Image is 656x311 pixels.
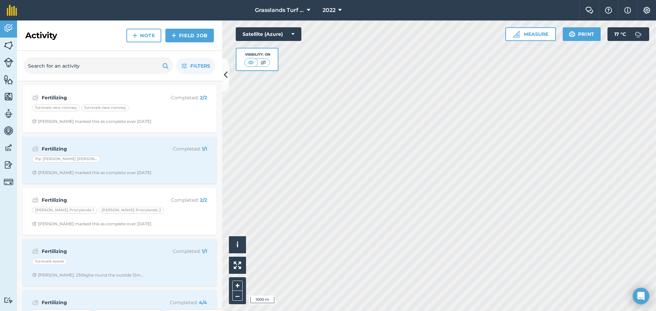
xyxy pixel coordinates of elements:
img: Clock with arrow pointing clockwise [32,170,37,175]
img: svg+xml;base64,PD94bWwgdmVyc2lvbj0iMS4wIiBlbmNvZGluZz0idXRmLTgiPz4KPCEtLSBHZW5lcmF0b3I6IEFkb2JlIE... [4,58,13,67]
strong: 4 / 4 [199,299,207,306]
a: Note [126,29,161,42]
img: svg+xml;base64,PD94bWwgdmVyc2lvbj0iMS4wIiBlbmNvZGluZz0idXRmLTgiPz4KPCEtLSBHZW5lcmF0b3I6IEFkb2JlIE... [631,27,645,41]
img: Four arrows, one pointing top left, one top right, one bottom right and the last bottom left [234,261,241,269]
img: svg+xml;base64,PHN2ZyB4bWxucz0iaHR0cDovL3d3dy53My5vcmcvMjAwMC9zdmciIHdpZHRoPSI1MCIgaGVpZ2h0PSI0MC... [259,59,268,66]
img: svg+xml;base64,PHN2ZyB4bWxucz0iaHR0cDovL3d3dy53My5vcmcvMjAwMC9zdmciIHdpZHRoPSIxOSIgaGVpZ2h0PSIyNC... [569,30,575,38]
strong: 2 / 2 [200,95,207,101]
span: Filters [190,62,210,70]
span: 2022 [323,6,336,14]
img: svg+xml;base64,PD94bWwgdmVyc2lvbj0iMS4wIiBlbmNvZGluZz0idXRmLTgiPz4KPCEtLSBHZW5lcmF0b3I6IEFkb2JlIE... [32,94,39,102]
p: Completed : [153,145,207,153]
p: Completed : [153,299,207,306]
img: svg+xml;base64,PD94bWwgdmVyc2lvbj0iMS4wIiBlbmNvZGluZz0idXRmLTgiPz4KPCEtLSBHZW5lcmF0b3I6IEFkb2JlIE... [4,160,13,170]
a: Field Job [165,29,214,42]
button: 17 °C [607,27,649,41]
strong: Fertilizing [42,145,150,153]
img: svg+xml;base64,PHN2ZyB4bWxucz0iaHR0cDovL3d3dy53My5vcmcvMjAwMC9zdmciIHdpZHRoPSI1NiIgaGVpZ2h0PSI2MC... [4,74,13,85]
img: svg+xml;base64,PD94bWwgdmVyc2lvbj0iMS4wIiBlbmNvZGluZz0idXRmLTgiPz4KPCEtLSBHZW5lcmF0b3I6IEFkb2JlIE... [32,196,39,204]
strong: Fertilizing [42,94,150,101]
div: furnivals new romney [81,104,129,111]
strong: 1 / 1 [202,248,207,254]
div: [PERSON_NAME] marked this as complete over [DATE] [32,119,151,124]
div: [PERSON_NAME] marked this as complete over [DATE] [32,221,151,227]
span: Grasslands Turf farm [255,6,304,14]
img: svg+xml;base64,PHN2ZyB4bWxucz0iaHR0cDovL3d3dy53My5vcmcvMjAwMC9zdmciIHdpZHRoPSI1MCIgaGVpZ2h0PSI0MC... [247,59,255,66]
img: A cog icon [643,7,651,14]
img: svg+xml;base64,PD94bWwgdmVyc2lvbj0iMS4wIiBlbmNvZGluZz0idXRmLTgiPz4KPCEtLSBHZW5lcmF0b3I6IEFkb2JlIE... [4,126,13,136]
strong: 1 / 1 [202,146,207,152]
strong: Fertilizing [42,248,150,255]
img: svg+xml;base64,PD94bWwgdmVyc2lvbj0iMS4wIiBlbmNvZGluZz0idXRmLTgiPz4KPCEtLSBHZW5lcmF0b3I6IEFkb2JlIE... [4,177,13,187]
div: [PERSON_NAME]: 230kgha round the outside 12m... [32,272,144,278]
p: Completed : [153,248,207,255]
button: – [232,291,243,301]
img: svg+xml;base64,PD94bWwgdmVyc2lvbj0iMS4wIiBlbmNvZGluZz0idXRmLTgiPz4KPCEtLSBHZW5lcmF0b3I6IEFkb2JlIE... [4,143,13,153]
img: svg+xml;base64,PD94bWwgdmVyc2lvbj0iMS4wIiBlbmNvZGluZz0idXRmLTgiPz4KPCEtLSBHZW5lcmF0b3I6IEFkb2JlIE... [4,23,13,33]
h2: Activity [25,30,57,41]
div: Pip [PERSON_NAME] [PERSON_NAME] [32,156,100,162]
img: Clock with arrow pointing clockwise [32,119,37,124]
p: Completed : [153,196,207,204]
button: Print [563,27,601,41]
img: svg+xml;base64,PHN2ZyB4bWxucz0iaHR0cDovL3d3dy53My5vcmcvMjAwMC9zdmciIHdpZHRoPSI1NiIgaGVpZ2h0PSI2MC... [4,91,13,102]
button: Satellite (Azure) [236,27,301,41]
a: FertilizingCompleted: 1/1Pip [PERSON_NAME] [PERSON_NAME]Clock with arrow pointing clockwise[PERSO... [27,141,213,180]
div: furnivals seeds [32,258,67,265]
strong: Fertilizing [42,299,150,306]
p: Completed : [153,94,207,101]
img: Two speech bubbles overlapping with the left bubble in the forefront [585,7,593,14]
a: FertilizingCompleted: 1/1furnivals seedsClock with arrow pointing clockwise[PERSON_NAME]: 230kgha... [27,243,213,282]
strong: 2 / 2 [200,197,207,203]
button: i [229,236,246,253]
img: svg+xml;base64,PHN2ZyB4bWxucz0iaHR0cDovL3d3dy53My5vcmcvMjAwMC9zdmciIHdpZHRoPSIxOSIgaGVpZ2h0PSIyNC... [162,62,169,70]
img: A question mark icon [604,7,613,14]
img: svg+xml;base64,PHN2ZyB4bWxucz0iaHR0cDovL3d3dy53My5vcmcvMjAwMC9zdmciIHdpZHRoPSI1NiIgaGVpZ2h0PSI2MC... [4,40,13,51]
img: Ruler icon [513,31,520,38]
img: svg+xml;base64,PHN2ZyB4bWxucz0iaHR0cDovL3d3dy53My5vcmcvMjAwMC9zdmciIHdpZHRoPSIxNyIgaGVpZ2h0PSIxNy... [624,6,631,14]
img: Clock with arrow pointing clockwise [32,273,37,277]
img: fieldmargin Logo [7,5,17,16]
div: Open Intercom Messenger [633,288,649,304]
div: furnivals new romney [32,104,80,111]
button: + [232,281,243,291]
a: FertilizingCompleted: 2/2furnivals new romneyfurnivals new romneyClock with arrow pointing clockw... [27,89,213,128]
img: svg+xml;base64,PHN2ZyB4bWxucz0iaHR0cDovL3d3dy53My5vcmcvMjAwMC9zdmciIHdpZHRoPSIxNCIgaGVpZ2h0PSIyNC... [172,31,176,40]
img: svg+xml;base64,PD94bWwgdmVyc2lvbj0iMS4wIiBlbmNvZGluZz0idXRmLTgiPz4KPCEtLSBHZW5lcmF0b3I6IEFkb2JlIE... [4,109,13,119]
input: Search for an activity [24,58,173,74]
img: svg+xml;base64,PD94bWwgdmVyc2lvbj0iMS4wIiBlbmNvZGluZz0idXRmLTgiPz4KPCEtLSBHZW5lcmF0b3I6IEFkb2JlIE... [32,247,39,255]
img: svg+xml;base64,PD94bWwgdmVyc2lvbj0iMS4wIiBlbmNvZGluZz0idXRmLTgiPz4KPCEtLSBHZW5lcmF0b3I6IEFkb2JlIE... [32,145,39,153]
div: Visibility: On [244,52,270,57]
img: svg+xml;base64,PD94bWwgdmVyc2lvbj0iMS4wIiBlbmNvZGluZz0idXRmLTgiPz4KPCEtLSBHZW5lcmF0b3I6IEFkb2JlIE... [32,298,39,307]
button: Filters [176,58,215,74]
div: [PERSON_NAME] marked this as complete over [DATE] [32,170,151,175]
a: FertilizingCompleted: 2/2[PERSON_NAME] Priorylands 1[PERSON_NAME] Priorylands 2Clock with arrow p... [27,192,213,231]
span: 17 ° C [614,27,626,41]
strong: Fertilizing [42,196,150,204]
img: svg+xml;base64,PHN2ZyB4bWxucz0iaHR0cDovL3d3dy53My5vcmcvMjAwMC9zdmciIHdpZHRoPSIxNCIgaGVpZ2h0PSIyNC... [133,31,137,40]
img: svg+xml;base64,PD94bWwgdmVyc2lvbj0iMS4wIiBlbmNvZGluZz0idXRmLTgiPz4KPCEtLSBHZW5lcmF0b3I6IEFkb2JlIE... [4,297,13,303]
img: Clock with arrow pointing clockwise [32,222,37,226]
div: [PERSON_NAME] Priorylands 1 [32,207,97,214]
button: Measure [505,27,556,41]
div: [PERSON_NAME] Priorylands 2 [98,207,164,214]
span: i [236,240,238,249]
